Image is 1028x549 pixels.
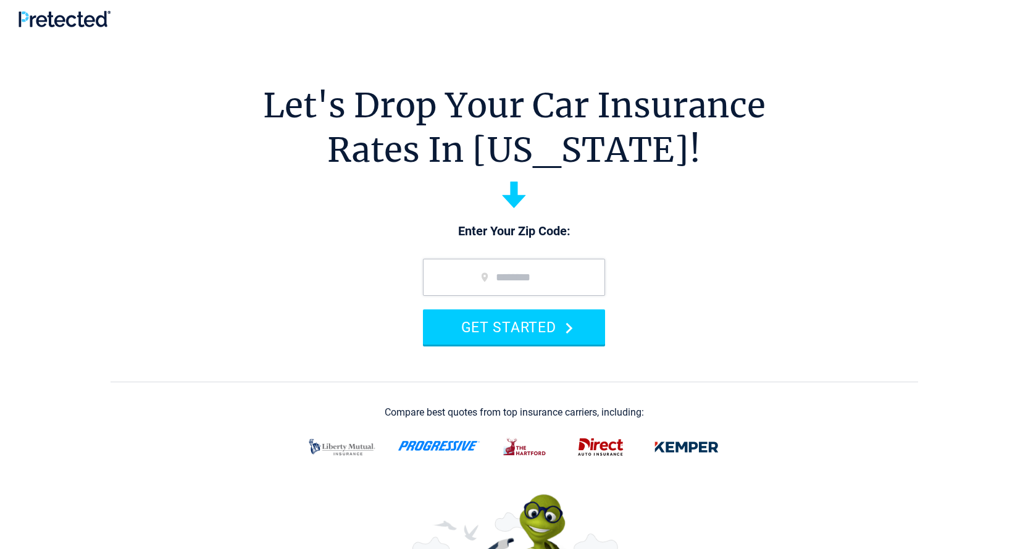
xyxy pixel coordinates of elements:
[263,83,766,172] h1: Let's Drop Your Car Insurance Rates In [US_STATE]!
[495,431,556,463] img: thehartford
[19,10,111,27] img: Pretected Logo
[398,441,480,451] img: progressive
[385,407,644,418] div: Compare best quotes from top insurance carriers, including:
[301,431,383,463] img: liberty
[423,309,605,345] button: GET STARTED
[423,259,605,296] input: zip code
[411,223,617,240] p: Enter Your Zip Code:
[570,431,631,463] img: direct
[646,431,727,463] img: kemper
